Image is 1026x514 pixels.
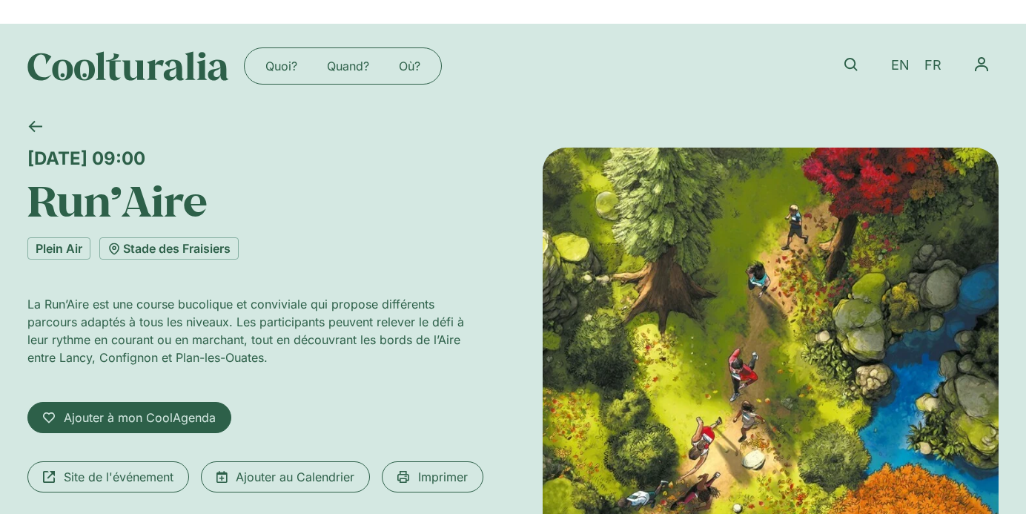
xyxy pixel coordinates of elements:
[27,402,231,433] a: Ajouter à mon CoolAgenda
[64,468,173,486] span: Site de l'événement
[312,54,384,78] a: Quand?
[236,468,354,486] span: Ajouter au Calendrier
[27,461,189,492] a: Site de l'événement
[251,54,435,78] nav: Menu
[27,148,483,169] div: [DATE] 09:00
[64,409,216,426] span: Ajouter à mon CoolAgenda
[27,295,483,366] p: La Run’Aire est une course bucolique et conviviale qui propose différents parcours adaptés à tous...
[964,47,999,82] nav: Menu
[382,461,483,492] a: Imprimer
[964,47,999,82] button: Permuter le menu
[251,54,312,78] a: Quoi?
[99,237,239,260] a: Stade des Fraisiers
[891,58,910,73] span: EN
[418,468,468,486] span: Imprimer
[884,55,917,76] a: EN
[27,175,483,225] h1: Run’Aire
[201,461,370,492] a: Ajouter au Calendrier
[27,237,90,260] a: Plein Air
[384,54,435,78] a: Où?
[917,55,949,76] a: FR
[924,58,941,73] span: FR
